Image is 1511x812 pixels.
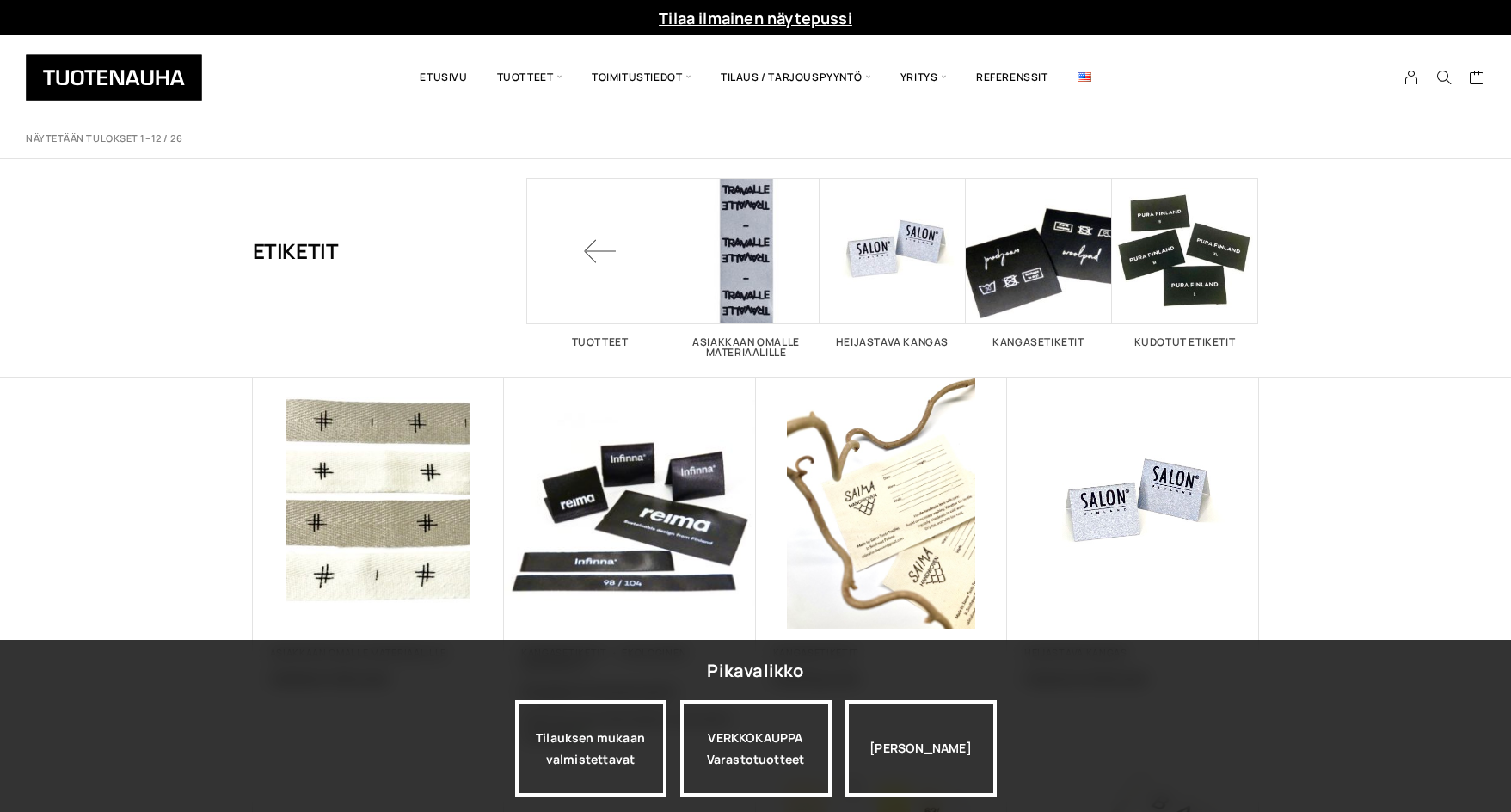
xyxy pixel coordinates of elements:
h2: Kangasetiketit [966,337,1112,348]
div: VERKKOKAUPPA Varastotuotteet [680,700,832,797]
div: [PERSON_NAME] [845,700,997,797]
a: Etusivu [405,48,482,107]
h2: Tuotteet [527,337,673,348]
a: Referenssit [961,48,1063,107]
span: Toimitustiedot [577,48,706,107]
p: Näytetään tulokset 1–12 / 26 [26,132,182,145]
h2: Asiakkaan omalle materiaalille [673,337,820,358]
a: VERKKOKAUPPAVarastotuotteet [680,700,832,797]
h1: Etiketit [253,178,339,324]
a: Visit product category Asiakkaan omalle materiaalille [673,178,820,358]
a: Tuotteet [527,178,673,348]
span: Tilaus / Tarjouspyyntö [706,48,886,107]
a: Visit product category Heijastava kangas [820,178,966,348]
a: Visit product category Kudotut etiketit [1112,178,1258,348]
a: My Account [1395,70,1428,85]
a: Cart [1469,69,1485,89]
div: Pikavalikko [707,655,803,686]
a: Visit product category Kangasetiketit [966,178,1112,348]
img: English [1078,72,1091,82]
span: Tuotteet [482,48,577,107]
h2: Heijastava kangas [820,337,966,348]
h2: Kudotut etiketit [1112,337,1258,348]
button: Search [1428,70,1460,85]
span: Yritys [886,48,961,107]
a: Tilaa ilmainen näytepussi [659,8,852,28]
a: Tilauksen mukaan valmistettavat [515,700,666,797]
img: Tuotenauha Oy [26,54,202,101]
